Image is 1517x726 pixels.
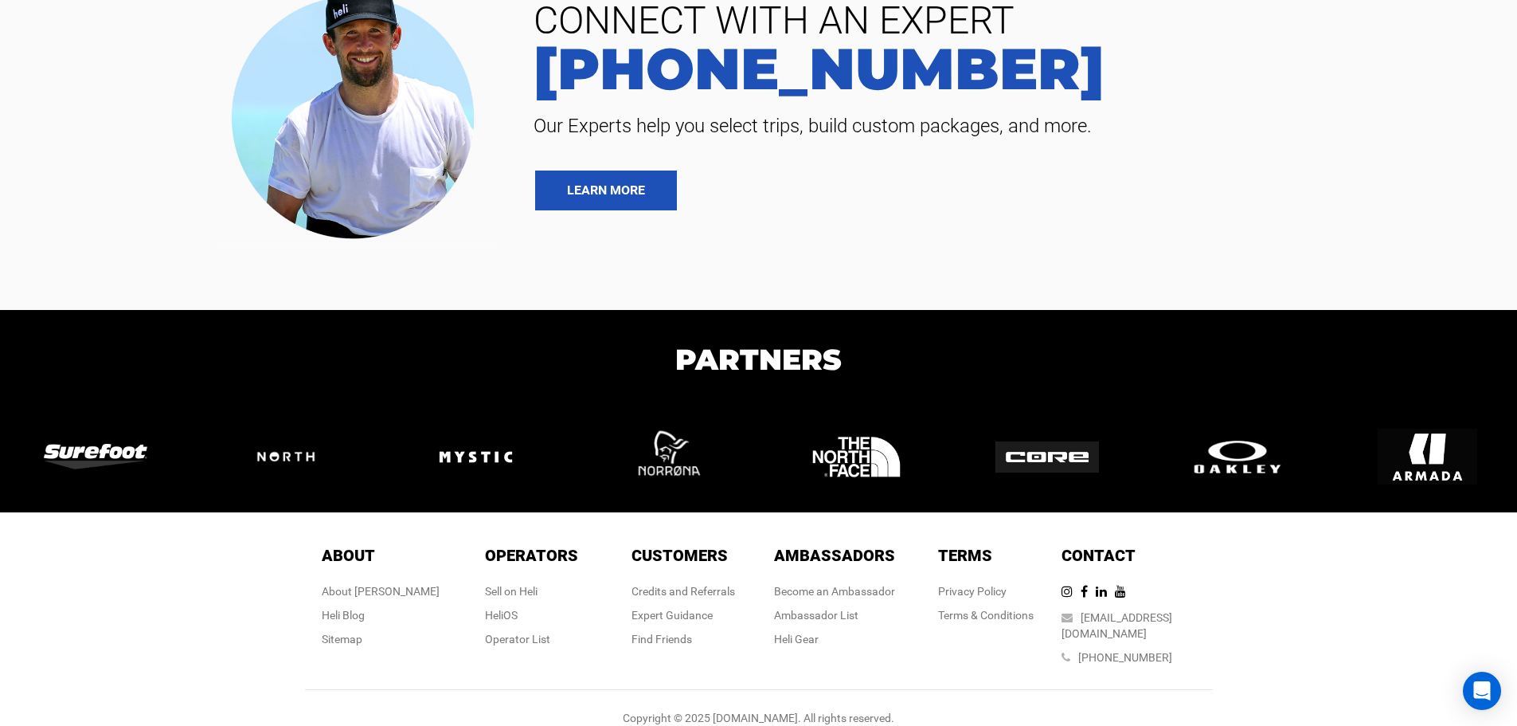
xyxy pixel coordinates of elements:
span: Customers [631,546,728,565]
span: Operators [485,546,578,565]
a: Heli Gear [774,633,819,646]
a: Credits and Referrals [631,585,735,598]
span: Our Experts help you select trips, build custom packages, and more. [522,113,1493,139]
a: Become an Ambassador [774,585,895,598]
img: logo [807,407,906,507]
img: logo [616,407,716,507]
span: About [322,546,375,565]
a: Heli Blog [322,609,365,622]
a: Terms & Conditions [938,609,1034,622]
span: Terms [938,546,992,565]
span: Contact [1062,546,1136,565]
img: logo [426,407,526,507]
div: Find Friends [631,631,735,647]
img: logo [44,444,147,469]
div: Ambassador List [774,607,895,623]
img: logo [995,441,1099,473]
span: Ambassadors [774,546,895,565]
div: Sitemap [322,631,440,647]
img: logo [1186,437,1289,477]
img: logo [234,430,338,484]
div: Sell on Heli [485,583,578,599]
a: HeliOS [485,609,518,622]
a: LEARN MORE [535,171,677,210]
a: [PHONE_NUMBER] [1078,651,1172,664]
div: Operator List [485,631,578,647]
a: Expert Guidance [631,609,713,622]
div: Open Intercom Messenger [1463,672,1501,710]
a: Privacy Policy [938,585,1007,598]
span: CONNECT WITH AN EXPERT [522,2,1493,40]
a: [PHONE_NUMBER] [522,40,1493,97]
div: About [PERSON_NAME] [322,583,440,599]
img: logo [1378,407,1477,507]
a: [EMAIL_ADDRESS][DOMAIN_NAME] [1062,611,1172,640]
div: Copyright © 2025 [DOMAIN_NAME]. All rights reserved. [305,710,1213,726]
